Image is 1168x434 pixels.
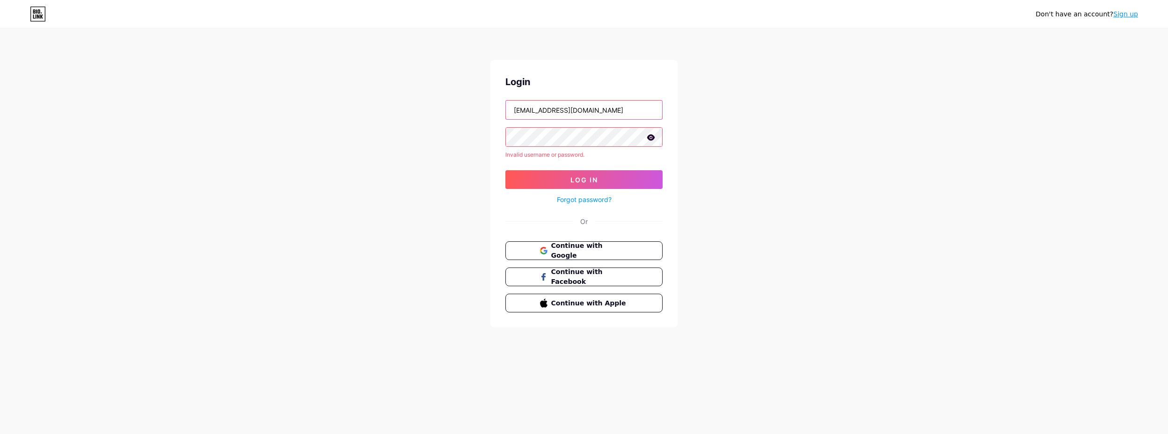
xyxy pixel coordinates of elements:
[505,151,663,159] div: Invalid username or password.
[505,75,663,89] div: Login
[505,170,663,189] button: Log In
[505,241,663,260] button: Continue with Google
[551,241,628,260] span: Continue with Google
[557,195,612,204] a: Forgot password?
[551,298,628,308] span: Continue with Apple
[580,217,588,226] div: Or
[505,294,663,312] button: Continue with Apple
[1113,10,1138,18] a: Sign up
[505,268,663,286] button: Continue with Facebook
[506,101,662,119] input: Username
[570,176,598,184] span: Log In
[1036,9,1138,19] div: Don't have an account?
[551,267,628,287] span: Continue with Facebook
